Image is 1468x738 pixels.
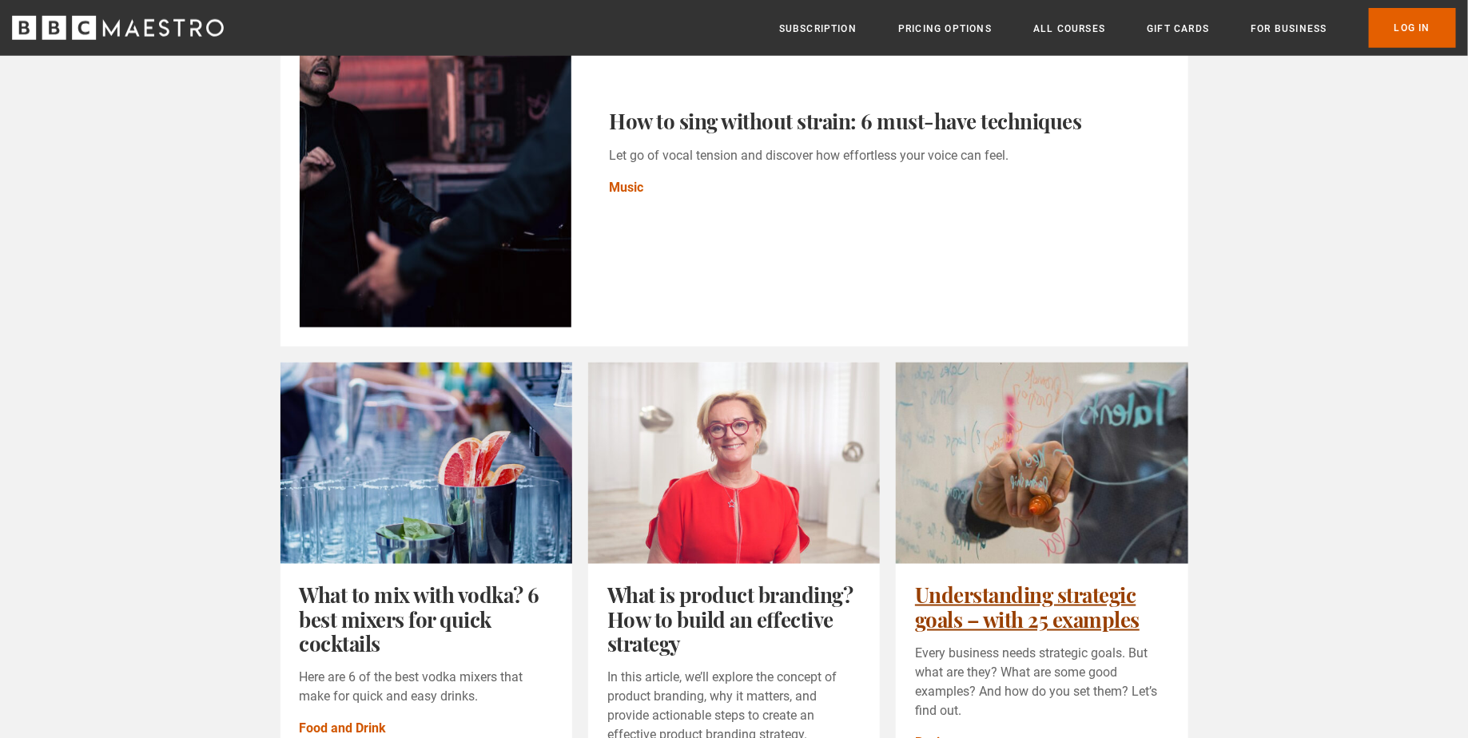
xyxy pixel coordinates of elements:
[610,178,644,197] a: Music
[1251,21,1327,37] a: For business
[779,8,1456,48] nav: Primary
[300,581,540,657] a: What to mix with vodka? 6 best mixers for quick cocktails
[1147,21,1209,37] a: Gift Cards
[1033,21,1105,37] a: All Courses
[915,581,1140,633] a: Understanding strategic goals – with 25 examples
[779,21,857,37] a: Subscription
[607,581,853,657] a: What is product branding? How to build an effective strategy
[1369,8,1456,48] a: Log In
[898,21,992,37] a: Pricing Options
[610,107,1082,135] a: How to sing without strain: 6 must-have techniques
[12,16,224,40] svg: BBC Maestro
